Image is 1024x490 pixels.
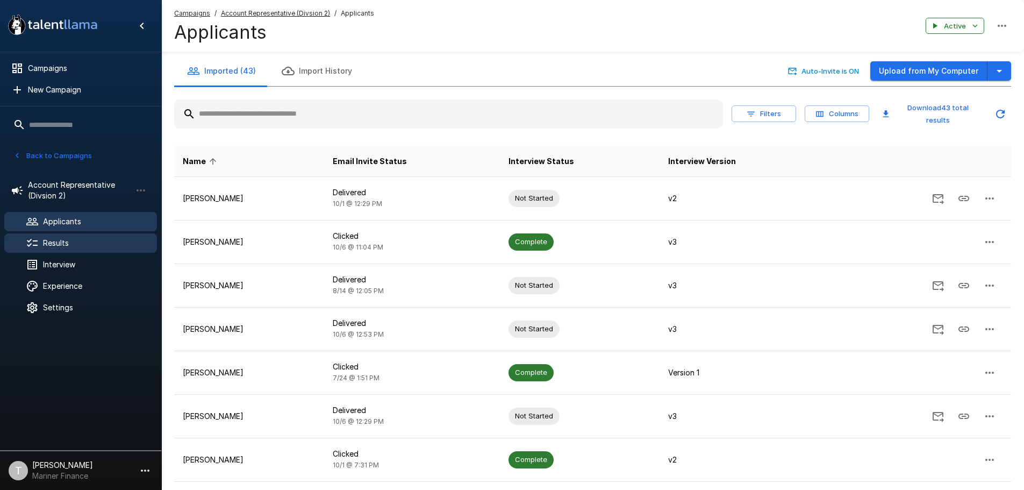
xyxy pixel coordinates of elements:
[333,361,491,372] p: Clicked
[925,411,951,420] span: Send Invitation
[509,455,554,465] span: Complete
[509,193,560,203] span: Not Started
[333,200,382,208] span: 10/1 @ 12:29 PM
[509,411,560,421] span: Not Started
[732,105,796,122] button: Filters
[951,324,977,333] span: Copy Interview Link
[951,411,977,420] span: Copy Interview Link
[333,417,384,425] span: 10/6 @ 12:29 PM
[805,105,869,122] button: Columns
[668,324,814,335] p: v3
[990,103,1011,125] button: Updated Today - 10:10 AM
[183,193,316,204] p: [PERSON_NAME]
[668,193,814,204] p: v2
[878,100,985,129] button: Download43 total results
[183,280,316,291] p: [PERSON_NAME]
[333,374,379,382] span: 7/24 @ 1:51 PM
[214,8,217,19] span: /
[870,61,987,81] button: Upload from My Computer
[333,330,384,338] span: 10/6 @ 12:53 PM
[333,287,384,295] span: 8/14 @ 12:05 PM
[183,237,316,247] p: [PERSON_NAME]
[333,449,491,459] p: Clicked
[183,155,220,168] span: Name
[668,155,736,168] span: Interview Version
[221,9,330,17] u: Account Representative (Divsion 2)
[668,237,814,247] p: v3
[174,21,374,44] h4: Applicants
[668,280,814,291] p: v3
[926,18,984,34] button: Active
[333,187,491,198] p: Delivered
[786,63,862,80] button: Auto-Invite is ON
[951,280,977,289] span: Copy Interview Link
[183,455,316,465] p: [PERSON_NAME]
[925,324,951,333] span: Send Invitation
[333,461,379,469] span: 10/1 @ 7:31 PM
[333,405,491,416] p: Delivered
[183,324,316,335] p: [PERSON_NAME]
[341,8,374,19] span: Applicants
[183,411,316,422] p: [PERSON_NAME]
[333,155,407,168] span: Email Invite Status
[333,274,491,285] p: Delivered
[925,193,951,202] span: Send Invitation
[269,56,365,86] button: Import History
[509,155,574,168] span: Interview Status
[509,280,560,290] span: Not Started
[951,193,977,202] span: Copy Interview Link
[925,280,951,289] span: Send Invitation
[509,367,554,378] span: Complete
[668,367,814,378] p: Version 1
[333,243,383,251] span: 10/6 @ 11:04 PM
[174,9,210,17] u: Campaigns
[509,324,560,334] span: Not Started
[668,411,814,422] p: v3
[509,237,554,247] span: Complete
[668,455,814,465] p: v2
[174,56,269,86] button: Imported (43)
[334,8,336,19] span: /
[333,318,491,329] p: Delivered
[183,367,316,378] p: [PERSON_NAME]
[333,231,491,242] p: Clicked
